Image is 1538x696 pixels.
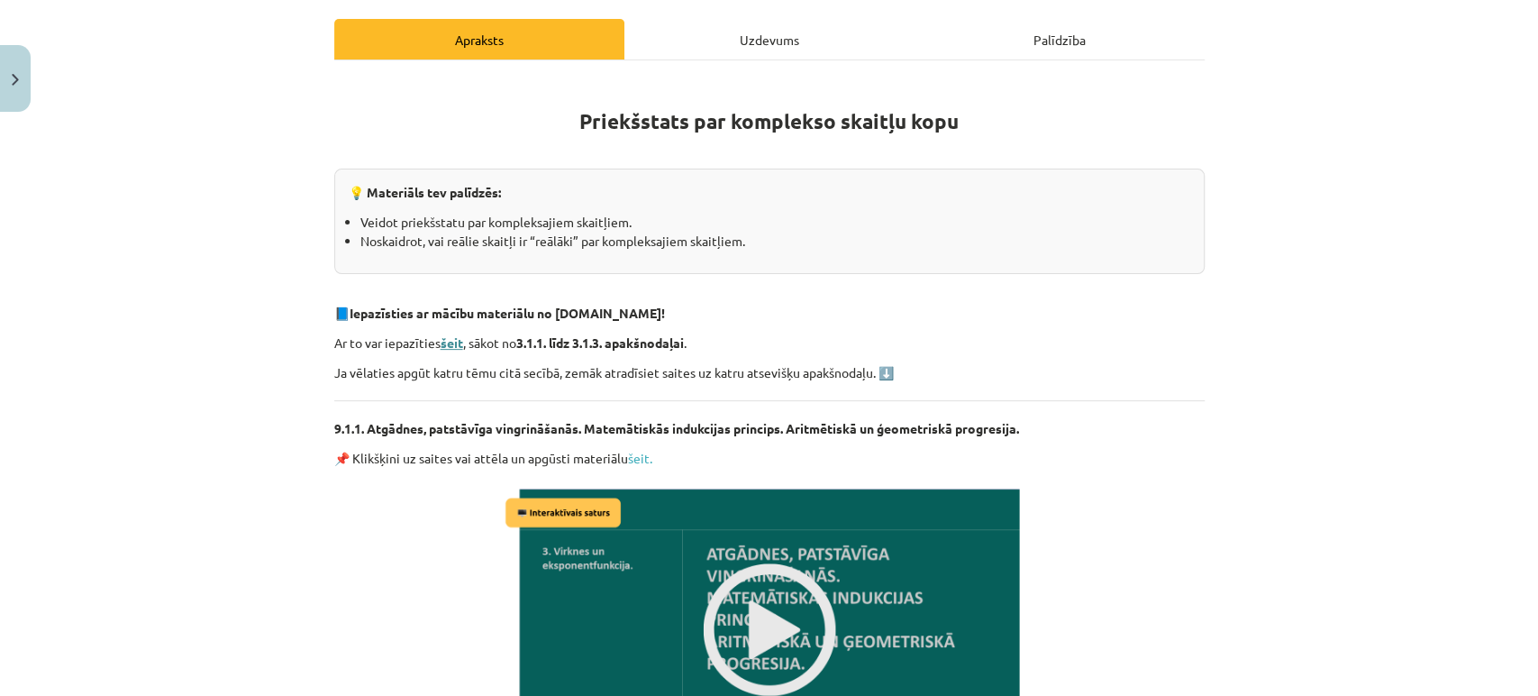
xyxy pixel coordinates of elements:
div: Uzdevums [624,19,915,60]
strong: Iepazīsties ar mācību materiālu no [DOMAIN_NAME]! [350,305,665,321]
p: 📘 [334,304,1205,323]
img: icon-close-lesson-0947bae3869378f0d4975bcd49f059093ad1ed9edebbc8119c70593378902aed.svg [12,74,19,86]
div: Apraksts [334,19,624,60]
p: 📌 Klikšķini uz saites vai attēla un apgūsti materiālu [334,449,1205,468]
strong: Priekšstats par komplekso skaitļu kopu [579,108,959,134]
div: Palīdzība [915,19,1205,60]
p: Ja vēlaties apgūt katru tēmu citā secībā, zemāk atradīsiet saites uz katru atsevišķu apakšnodaļu. ⬇️ [334,363,1205,382]
strong: 9.1.1. Atgādnes, patstāvīga vingrināšanās. Matemātiskās indukcijas princips. Aritmētiskā un ģeome... [334,420,1019,436]
strong: 3.1.1. līdz 3.1.3. apakšnodaļai [516,334,684,351]
a: šeit [441,334,463,351]
li: Veidot priekšstatu par kompleksajiem skaitļiem. [360,213,1190,232]
li: Noskaidrot, vai reālie skaitļi ir “reālāki” par kompleksajiem skaitļiem. [360,232,1190,251]
a: šeit. [628,450,652,466]
b: Materiāls tev palīdzēs: [367,184,501,200]
p: Ar to var iepazīties , sākot no . [334,334,1205,353]
p: 💡 [349,183,1190,202]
